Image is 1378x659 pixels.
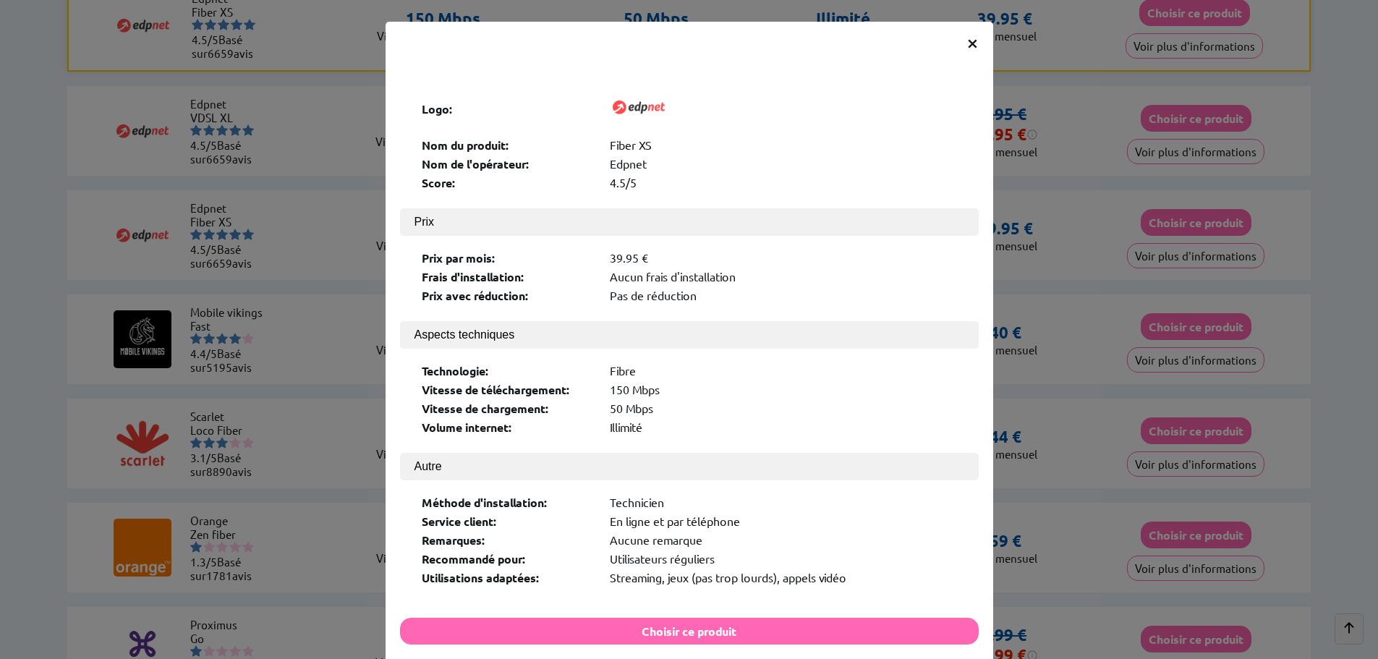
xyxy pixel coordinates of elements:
div: Prix par mois: [422,250,595,265]
div: Aucun frais d'installation [610,269,957,284]
div: Prix avec réduction: [422,288,595,303]
div: Vitesse de téléchargement: [422,382,595,397]
button: Choisir ce produit [400,618,979,645]
div: 50 Mbps [610,401,957,416]
div: Streaming, jeux (pas trop lourds), appels vidéo [610,570,957,585]
div: Remarques: [422,532,595,548]
b: Logo: [422,101,453,116]
span: × [966,29,979,55]
div: Illimité [610,420,957,435]
button: Aspects techniques [400,321,979,349]
div: Fibre [610,363,957,378]
div: 4.5/5 [610,175,957,190]
div: Pas de réduction [610,288,957,303]
a: Choisir ce produit [400,624,979,638]
div: Aucune remarque [610,532,957,548]
div: Frais d'installation: [422,269,595,284]
div: Utilisateurs réguliers [610,551,957,566]
div: Recommandé pour: [422,551,595,566]
div: Service client: [422,514,595,529]
div: Nom de l'opérateur: [422,156,595,171]
div: Nom du produit: [422,137,595,153]
div: Vitesse de chargement: [422,401,595,416]
div: 39.95 € [610,250,957,265]
div: 150 Mbps [610,382,957,397]
div: Technologie: [422,363,595,378]
div: Edpnet [610,156,957,171]
div: Score: [422,175,595,190]
img: Logo of Edpnet [610,78,668,136]
button: Prix [400,208,979,236]
div: Méthode d'installation: [422,495,595,510]
div: Volume internet: [422,420,595,435]
div: Utilisations adaptées: [422,570,595,585]
div: En ligne et par téléphone [610,514,957,529]
div: Fiber XS [610,137,957,153]
div: Technicien [610,495,957,510]
button: Autre [400,453,979,480]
